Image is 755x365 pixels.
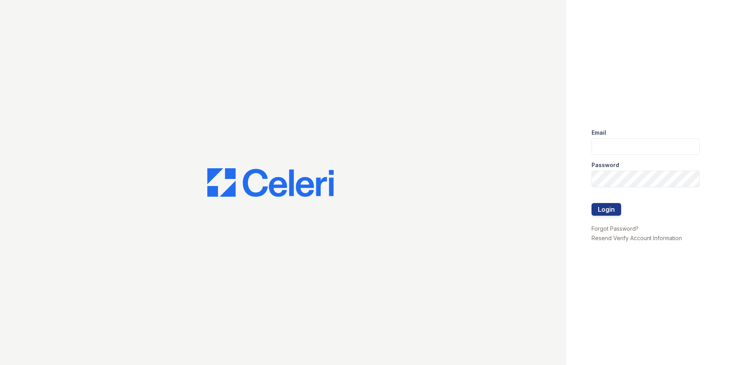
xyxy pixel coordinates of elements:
[207,168,334,197] img: CE_Logo_Blue-a8612792a0a2168367f1c8372b55b34899dd931a85d93a1a3d3e32e68fde9ad4.png
[592,129,606,137] label: Email
[592,225,639,232] a: Forgot Password?
[592,235,682,241] a: Resend Verify Account Information
[592,161,619,169] label: Password
[592,203,621,216] button: Login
